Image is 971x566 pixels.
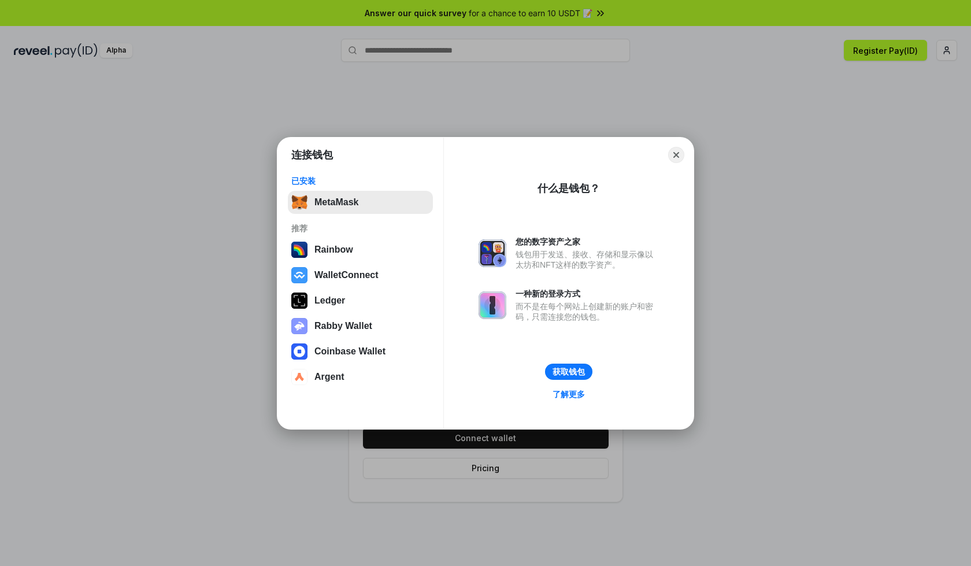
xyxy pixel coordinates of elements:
[314,245,353,255] div: Rainbow
[314,321,372,331] div: Rabby Wallet
[516,301,659,322] div: 而不是在每个网站上创建新的账户和密码，只需连接您的钱包。
[668,147,684,163] button: Close
[291,267,307,283] img: svg+xml,%3Csvg%20width%3D%2228%22%20height%3D%2228%22%20viewBox%3D%220%200%2028%2028%22%20fill%3D...
[479,239,506,267] img: svg+xml,%3Csvg%20xmlns%3D%22http%3A%2F%2Fwww.w3.org%2F2000%2Fsvg%22%20fill%3D%22none%22%20viewBox...
[546,387,592,402] a: 了解更多
[288,238,433,261] button: Rainbow
[288,365,433,389] button: Argent
[291,343,307,360] img: svg+xml,%3Csvg%20width%3D%2228%22%20height%3D%2228%22%20viewBox%3D%220%200%2028%2028%22%20fill%3D...
[288,191,433,214] button: MetaMask
[479,291,506,319] img: svg+xml,%3Csvg%20xmlns%3D%22http%3A%2F%2Fwww.w3.org%2F2000%2Fsvg%22%20fill%3D%22none%22%20viewBox...
[553,389,585,399] div: 了解更多
[291,194,307,210] img: svg+xml,%3Csvg%20fill%3D%22none%22%20height%3D%2233%22%20viewBox%3D%220%200%2035%2033%22%20width%...
[314,270,379,280] div: WalletConnect
[288,315,433,338] button: Rabby Wallet
[553,367,585,377] div: 获取钱包
[291,242,307,258] img: svg+xml,%3Csvg%20width%3D%22120%22%20height%3D%22120%22%20viewBox%3D%220%200%20120%20120%22%20fil...
[516,249,659,270] div: 钱包用于发送、接收、存储和显示像以太坊和NFT这样的数字资产。
[314,197,358,208] div: MetaMask
[516,236,659,247] div: 您的数字资产之家
[314,346,386,357] div: Coinbase Wallet
[291,318,307,334] img: svg+xml,%3Csvg%20xmlns%3D%22http%3A%2F%2Fwww.w3.org%2F2000%2Fsvg%22%20fill%3D%22none%22%20viewBox...
[291,369,307,385] img: svg+xml,%3Csvg%20width%3D%2228%22%20height%3D%2228%22%20viewBox%3D%220%200%2028%2028%22%20fill%3D...
[288,340,433,363] button: Coinbase Wallet
[291,293,307,309] img: svg+xml,%3Csvg%20xmlns%3D%22http%3A%2F%2Fwww.w3.org%2F2000%2Fsvg%22%20width%3D%2228%22%20height%3...
[545,364,592,380] button: 获取钱包
[291,148,333,162] h1: 连接钱包
[314,372,344,382] div: Argent
[516,288,659,299] div: 一种新的登录方式
[288,264,433,287] button: WalletConnect
[291,223,429,234] div: 推荐
[291,176,429,186] div: 已安装
[538,182,600,195] div: 什么是钱包？
[288,289,433,312] button: Ledger
[314,295,345,306] div: Ledger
